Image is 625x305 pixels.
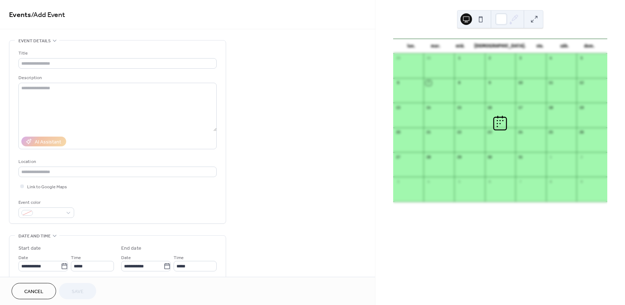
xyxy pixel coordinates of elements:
[424,39,448,53] div: mar.
[518,130,523,135] div: 24
[456,154,462,160] div: 29
[121,245,141,252] div: End date
[27,183,67,191] span: Link to Google Maps
[121,254,131,262] span: Date
[487,105,493,110] div: 16
[487,130,493,135] div: 23
[579,179,584,184] div: 9
[518,56,523,61] div: 3
[548,56,554,61] div: 4
[395,105,401,110] div: 13
[579,105,584,110] div: 19
[518,105,523,110] div: 17
[174,254,184,262] span: Time
[456,80,462,86] div: 8
[548,154,554,160] div: 1
[456,130,462,135] div: 22
[579,130,584,135] div: 26
[548,130,554,135] div: 25
[426,105,431,110] div: 14
[18,50,215,57] div: Title
[395,130,401,135] div: 20
[528,39,552,53] div: vie.
[487,154,493,160] div: 30
[395,80,401,86] div: 6
[456,105,462,110] div: 15
[487,179,493,184] div: 6
[12,283,56,299] button: Cancel
[426,179,431,184] div: 4
[395,154,401,160] div: 27
[9,8,31,22] a: Events
[18,158,215,166] div: Location
[18,254,28,262] span: Date
[426,130,431,135] div: 21
[395,56,401,61] div: 29
[18,245,41,252] div: Start date
[31,8,65,22] span: / Add Event
[548,80,554,86] div: 11
[426,154,431,160] div: 28
[552,39,577,53] div: sáb.
[426,80,431,86] div: 7
[579,56,584,61] div: 5
[18,74,215,82] div: Description
[18,199,73,206] div: Event color
[487,80,493,86] div: 9
[71,254,81,262] span: Time
[395,179,401,184] div: 3
[456,179,462,184] div: 5
[548,179,554,184] div: 8
[518,80,523,86] div: 10
[548,105,554,110] div: 18
[518,154,523,160] div: 31
[448,39,473,53] div: mié.
[18,232,51,240] span: Date and time
[579,80,584,86] div: 12
[426,56,431,61] div: 30
[577,39,601,53] div: dom.
[472,39,528,53] div: [DEMOGRAPHIC_DATA].
[456,56,462,61] div: 1
[579,154,584,160] div: 2
[399,39,424,53] div: lun.
[518,179,523,184] div: 7
[487,56,493,61] div: 2
[24,288,43,296] span: Cancel
[18,37,51,45] span: Event details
